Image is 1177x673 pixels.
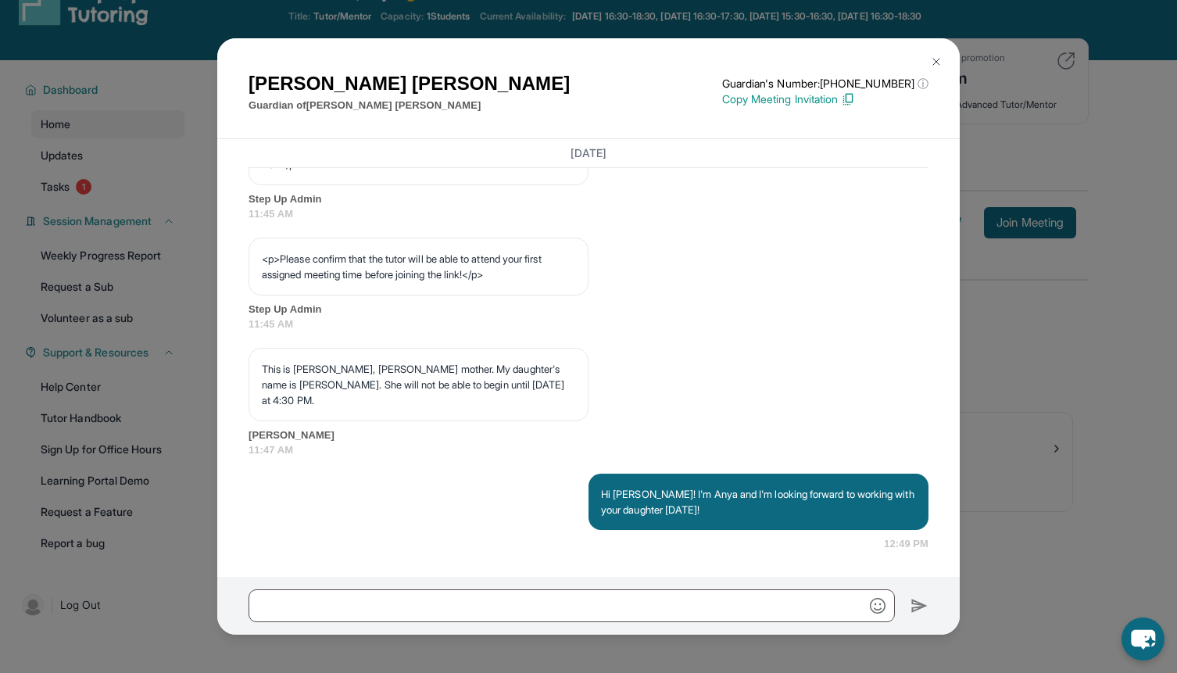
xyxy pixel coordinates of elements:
img: Close Icon [930,55,943,68]
h1: [PERSON_NAME] [PERSON_NAME] [249,70,570,98]
h3: [DATE] [249,145,928,161]
img: Send icon [910,596,928,615]
span: ⓘ [918,76,928,91]
p: This is [PERSON_NAME], [PERSON_NAME] mother. My daughter's name is [PERSON_NAME]. She will not be... [262,361,575,408]
span: Step Up Admin [249,192,928,207]
span: 11:45 AM [249,317,928,332]
img: Emoji [870,598,885,614]
p: Hi [PERSON_NAME]! I'm Anya and I'm looking forward to working with your daughter [DATE]! [601,486,916,517]
button: chat-button [1122,618,1164,660]
span: Step Up Admin [249,302,928,317]
img: Copy Icon [841,92,855,106]
p: <p>Please confirm that the tutor will be able to attend your first assigned meeting time before j... [262,251,575,282]
p: Guardian's Number: [PHONE_NUMBER] [722,76,928,91]
span: 11:47 AM [249,442,928,458]
span: 11:45 AM [249,206,928,222]
p: Copy Meeting Invitation [722,91,928,107]
span: 12:49 PM [884,536,928,552]
p: Guardian of [PERSON_NAME] [PERSON_NAME] [249,98,570,113]
span: [PERSON_NAME] [249,428,928,443]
